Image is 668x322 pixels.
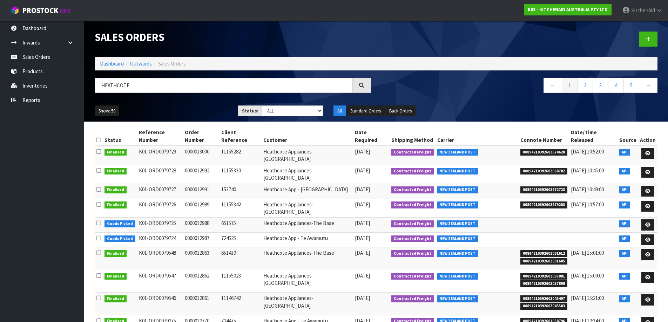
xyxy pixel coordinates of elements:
[631,7,655,14] span: KitchenAid
[104,201,127,208] span: Finalised
[639,78,657,93] a: →
[619,220,630,227] span: API
[437,168,478,175] span: NEW ZEALAND POST
[137,218,183,233] td: K01-ORD0079725
[355,220,370,226] span: [DATE]
[355,186,370,193] span: [DATE]
[520,280,567,287] span: 00894210392603037898
[220,184,262,199] td: 153740
[158,60,186,67] span: Sales Orders
[220,232,262,247] td: 724525
[262,146,353,165] td: Heathcote Appliances-[GEOGRAPHIC_DATA]
[437,250,478,257] span: NEW ZEALAND POST
[220,218,262,233] td: 651575
[104,273,127,280] span: Finalised
[519,127,569,146] th: Connote Number
[103,127,137,146] th: Status
[437,201,478,208] span: NEW ZEALAND POST
[355,148,370,155] span: [DATE]
[262,218,353,233] td: Heathcote Appliances-The Base
[137,247,183,270] td: K01-ORD0079548
[104,235,135,242] span: Goods Picked
[220,165,262,184] td: 11155330
[385,105,416,117] button: Back Orders
[104,186,127,193] span: Finalised
[130,60,152,67] a: Outwards
[262,184,353,199] td: Heathcote App - [GEOGRAPHIC_DATA]
[520,168,567,175] span: 00894210392603668702
[437,235,478,242] span: NEW ZEALAND POST
[22,6,58,15] span: ProStock
[520,149,567,156] span: 00894210392603674628
[619,273,630,280] span: API
[353,127,390,146] th: Date Required
[355,201,370,208] span: [DATE]
[520,273,567,280] span: 00894210392603037881
[262,232,353,247] td: Heathcote App - Te Awamutu
[355,167,370,174] span: [DATE]
[220,146,262,165] td: 11155282
[391,295,434,302] span: Contracted Freight
[623,78,639,93] a: 5
[262,165,353,184] td: Heathcote Appliances-[GEOGRAPHIC_DATA]
[391,250,434,257] span: Contracted Freight
[571,272,604,279] span: [DATE] 15:09:00
[183,218,220,233] td: 0000012988
[391,235,434,242] span: Contracted Freight
[619,168,630,175] span: API
[262,270,353,292] td: Heathcote Appliances-[GEOGRAPHIC_DATA]
[137,232,183,247] td: K01-ORD0079724
[104,149,127,156] span: Finalised
[618,127,638,146] th: Source
[571,148,604,155] span: [DATE] 10:52:00
[436,127,519,146] th: Carrier
[137,165,183,184] td: K01-ORD0079728
[577,78,593,93] a: 2
[355,272,370,279] span: [DATE]
[391,149,434,156] span: Contracted Freight
[619,186,630,193] span: API
[242,108,258,114] strong: Status:
[183,146,220,165] td: 0000013000
[569,127,618,146] th: Date/Time Released
[355,235,370,241] span: [DATE]
[137,146,183,165] td: K01-ORD0079729
[391,186,434,193] span: Contracted Freight
[638,127,657,146] th: Action
[571,249,604,256] span: [DATE] 15:01:00
[95,32,371,43] h1: Sales Orders
[104,168,127,175] span: Finalised
[571,201,604,208] span: [DATE] 10:57:00
[104,295,127,302] span: Finalised
[137,199,183,218] td: K01-ORD0079726
[437,220,478,227] span: NEW ZEALAND POST
[528,7,608,13] strong: K01 - KITCHENAID AUSTRALIA PTY LTD
[104,220,135,227] span: Goods Picked
[220,127,262,146] th: Client Reference
[520,303,567,310] span: 00894210392603045503
[571,167,604,174] span: [DATE] 10:45:00
[571,186,604,193] span: [DATE] 10:49:00
[390,127,436,146] th: Shipping Method
[391,220,434,227] span: Contracted Freight
[562,78,578,93] a: 1
[220,293,262,315] td: 11146742
[593,78,608,93] a: 3
[183,127,220,146] th: Order Number
[437,149,478,156] span: NEW ZEALAND POST
[183,270,220,292] td: 0000012862
[437,186,478,193] span: NEW ZEALAND POST
[262,127,353,146] th: Customer
[391,273,434,280] span: Contracted Freight
[333,105,346,117] button: All
[183,165,220,184] td: 0000012992
[100,60,124,67] a: Dashboard
[520,258,567,265] span: 00894210392603031605
[262,199,353,218] td: Heathcote Appliances-[GEOGRAPHIC_DATA]
[355,295,370,301] span: [DATE]
[619,149,630,156] span: API
[137,184,183,199] td: K01-ORD0079727
[520,250,567,257] span: 00894210392603031612
[619,201,630,208] span: API
[520,186,567,193] span: 00894210392603672723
